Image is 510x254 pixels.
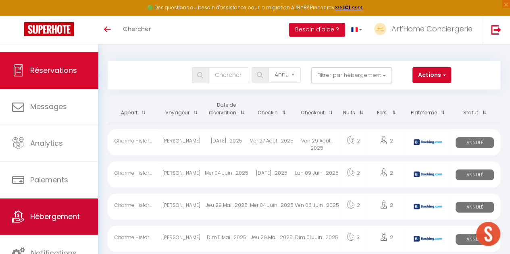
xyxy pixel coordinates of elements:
th: Sort by status [449,95,500,123]
th: Sort by channel [406,95,449,123]
th: Sort by nights [339,95,367,123]
th: Sort by people [367,95,406,123]
img: logout [491,25,501,35]
span: Chercher [123,25,151,33]
th: Sort by guest [159,95,204,123]
img: Super Booking [24,22,74,36]
span: Hébergement [30,211,80,221]
span: Réservations [30,65,77,75]
button: Filtrer par hébergement [311,67,392,83]
span: Paiements [30,175,68,185]
th: Sort by rentals [108,95,159,123]
img: ... [374,23,386,35]
a: Chercher [117,16,157,44]
button: Actions [412,67,451,83]
a: ... Art'Home Conciergerie [368,16,483,44]
button: Besoin d'aide ? [289,23,345,37]
div: Ouvrir le chat [476,222,500,246]
th: Sort by checkin [249,95,294,123]
span: Analytics [30,138,63,148]
input: Chercher [209,67,249,83]
span: Art'Home Conciergerie [391,24,473,34]
span: Messages [30,101,67,112]
th: Sort by booking date [204,95,249,123]
th: Sort by checkout [294,95,339,123]
a: >>> ICI <<<< [335,4,363,11]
